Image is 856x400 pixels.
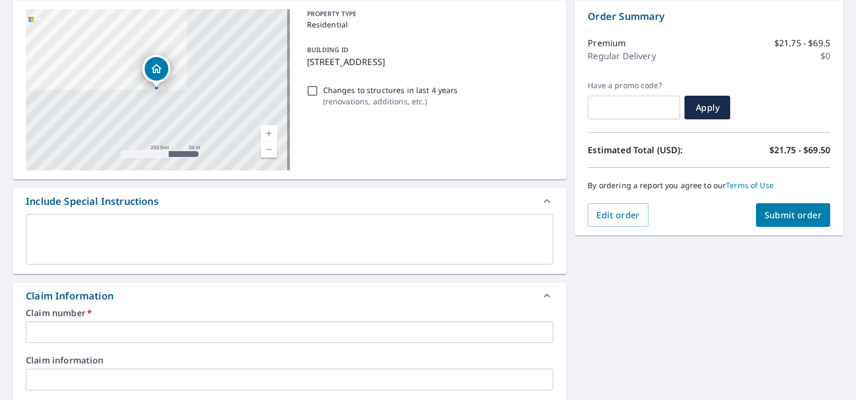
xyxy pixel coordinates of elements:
div: Include Special Instructions [13,188,566,214]
p: PROPERTY TYPE [307,9,550,19]
p: Estimated Total (USD): [588,144,709,156]
label: Have a promo code? [588,81,680,90]
p: Residential [307,19,550,30]
p: Changes to structures in last 4 years [323,84,458,96]
div: Include Special Instructions [26,194,159,209]
p: Regular Delivery [588,49,655,62]
p: $0 [821,49,830,62]
p: Order Summary [588,9,830,24]
button: Submit order [756,203,831,227]
p: Premium [588,37,626,49]
p: $21.75 - $69.50 [769,144,830,156]
span: Edit order [596,209,640,221]
p: $21.75 - $69.5 [774,37,830,49]
button: Edit order [588,203,648,227]
a: Terms of Use [726,180,774,190]
a: Current Level 17, Zoom In [261,125,277,141]
label: Claim information [26,356,553,365]
div: Claim Information [26,289,113,303]
p: By ordering a report you agree to our [588,181,830,190]
span: Apply [693,102,722,113]
label: Claim number [26,309,553,317]
p: BUILDING ID [307,45,348,54]
a: Current Level 17, Zoom Out [261,141,277,158]
span: Submit order [765,209,822,221]
p: ( renovations, additions, etc. ) [323,96,458,107]
button: Apply [684,96,730,119]
div: Claim Information [13,283,566,309]
div: Dropped pin, building 1, Residential property, 141 Drew Ct NE Poplar Grove, IL 61065 [142,55,170,88]
p: [STREET_ADDRESS] [307,55,550,68]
